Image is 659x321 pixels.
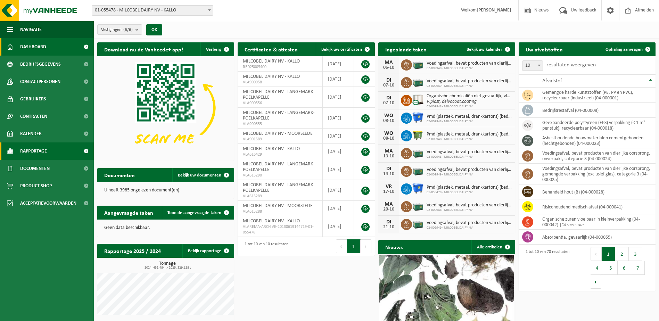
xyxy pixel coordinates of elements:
[243,110,314,121] span: MILCOBEL DAIRY NV - LANGEMARK-POELKAPELLE
[382,95,396,101] div: DI
[20,90,46,108] span: Gebruikers
[323,129,354,144] td: [DATE]
[629,247,642,261] button: 3
[522,61,543,71] span: 10
[243,194,317,199] span: VLA613289
[382,118,396,123] div: 08-10
[412,94,424,106] img: PB-IC-CU
[606,47,643,52] span: Ophaling aanvragen
[477,8,511,13] strong: [PERSON_NAME]
[243,209,317,214] span: VLA613288
[522,60,543,71] span: 10
[471,240,514,254] a: Alle artikelen
[243,182,314,193] span: MILCOBEL DAIRY NV - LANGEMARK-POELKAPELLE
[382,83,396,88] div: 07-10
[602,247,615,261] button: 1
[412,112,424,123] img: WB-1100-HPE-BE-01
[243,203,313,208] span: MILCOBEL DAIRY NV - MOORSLEDE
[412,76,424,88] img: PB-LB-0680-HPE-GN-01
[238,42,305,56] h2: Certificaten & attesten
[522,246,569,289] div: 1 tot 10 van 70 resultaten
[427,220,512,226] span: Voedingsafval, bevat producten van dierlijke oorsprong, onverpakt, categorie 3
[591,261,604,275] button: 4
[604,261,618,275] button: 5
[537,88,656,103] td: gemengde harde kunststoffen (PE, PP en PVC), recycleerbaar (industrieel) (04-000001)
[97,168,142,182] h2: Documenten
[631,261,645,275] button: 7
[20,56,61,73] span: Bedrijfsgegevens
[97,206,160,219] h2: Aangevraagde taken
[378,240,410,254] h2: Nieuws
[412,218,424,230] img: PB-LB-0680-HPE-GN-01
[618,261,631,275] button: 6
[243,162,314,172] span: MILCOBEL DAIRY NV - LANGEMARK-POELKAPELLE
[591,247,602,261] button: Previous
[519,42,570,56] h2: Uw afvalstoffen
[206,47,221,52] span: Verberg
[427,105,512,109] span: 02-009948 - MILCOBEL DAIRY NV
[243,74,300,79] span: MILCOBEL DAIRY NV - KALLO
[243,173,317,178] span: VLA613290
[20,142,47,160] span: Rapportage
[382,166,396,172] div: DI
[101,266,234,270] span: 2024: 432,484 t - 2025: 329,128 t
[537,164,656,184] td: voedingsafval, bevat producten van dierlijke oorsprong, gemengde verpakking (exclusief glas), cat...
[101,261,234,270] h3: Tonnage
[382,172,396,176] div: 14-10
[243,224,317,235] span: VLAREMA-ARCHIVE-20130619144719-01-055478
[427,114,512,120] span: Pmd (plastiek, metaal, drankkartons) (bedrijven)
[461,42,514,56] a: Bekijk uw kalender
[600,42,655,56] a: Ophaling aanvragen
[20,38,46,56] span: Dashboard
[20,73,60,90] span: Contactpersonen
[172,168,233,182] a: Bekijk uw documenten
[323,108,354,129] td: [DATE]
[97,244,168,257] h2: Rapportage 2025 / 2024
[382,184,396,189] div: VR
[427,61,512,66] span: Voedingsafval, bevat producten van dierlijke oorsprong, gemengde verpakking (exc...
[243,59,300,64] span: MILCOBEL DAIRY NV - KALLO
[427,203,512,208] span: Voedingsafval, bevat producten van dierlijke oorsprong, gemengde verpakking (exc...
[382,225,396,230] div: 21-10
[200,42,233,56] button: Verberg
[243,64,317,70] span: RED25005400
[182,244,233,258] a: Bekijk rapportage
[427,66,512,71] span: 02-009948 - MILCOBEL DAIRY NV
[323,201,354,216] td: [DATE]
[243,131,313,136] span: MILCOBEL DAIRY NV - MOORSLEDE
[427,120,512,124] span: 02-009948 - MILCOBEL DAIRY NV
[427,167,512,173] span: Voedingsafval, bevat producten van dierlijke oorsprong, onverpakt, categorie 3
[323,72,354,87] td: [DATE]
[382,189,396,194] div: 17-10
[542,78,562,84] span: Afvalstof
[378,42,434,56] h2: Ingeplande taken
[243,219,300,224] span: MILCOBEL DAIRY NV - KALLO
[412,129,424,141] img: WB-1100-HPE-GN-50
[20,108,47,125] span: Contracten
[467,47,502,52] span: Bekijk uw kalender
[427,226,512,230] span: 02-009949 - MILCOBEL DAIRY NV
[537,199,656,214] td: risicohoudend medisch afval (04-000041)
[241,239,288,254] div: 1 tot 10 van 10 resultaten
[92,6,213,15] span: 01-055478 - MILCOBEL DAIRY NV - KALLO
[243,100,317,106] span: VLA900556
[323,56,354,72] td: [DATE]
[97,24,142,35] button: Vestigingen(6/6)
[427,93,512,99] span: Organische chemicaliën niet gevaarlijk, vloeibaar in ibc
[412,200,424,212] img: PB-LB-0680-HPE-GN-01
[382,131,396,136] div: WO
[323,144,354,159] td: [DATE]
[382,60,396,65] div: MA
[382,207,396,212] div: 20-10
[20,125,42,142] span: Kalender
[412,165,424,176] img: PB-LB-0680-HPE-GN-01
[537,230,656,245] td: absorbentia, gevaarlijk (04-000055)
[615,247,629,261] button: 2
[427,208,512,212] span: 02-009948 - MILCOBEL DAIRY NV
[243,89,314,100] span: MILCOBEL DAIRY NV - LANGEMARK-POELKAPELLE
[243,121,317,127] span: VLA900555
[382,148,396,154] div: MA
[427,185,512,190] span: Pmd (plastiek, metaal, drankkartons) (bedrijven)
[537,103,656,118] td: bedrijfsrestafval (04-000008)
[316,42,374,56] a: Bekijk uw certificaten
